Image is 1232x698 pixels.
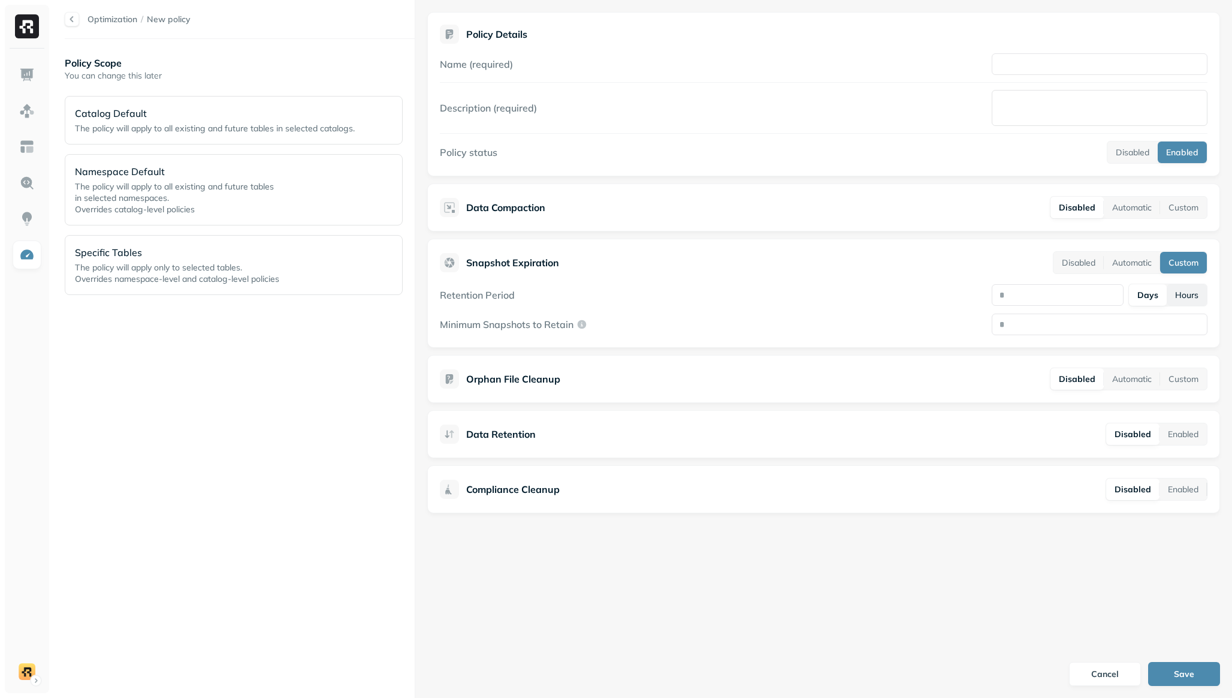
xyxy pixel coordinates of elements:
button: Cancel [1069,662,1141,686]
button: Disabled [1106,479,1159,500]
p: Compliance Cleanup [466,482,560,497]
button: Automatic [1104,197,1160,218]
p: Catalog Default [75,106,357,121]
button: Disabled [1050,197,1104,218]
label: Retention Period [440,289,515,301]
label: Description (required) [440,102,537,114]
img: Asset Explorer [19,139,35,155]
label: Policy status [440,146,497,158]
div: Catalog DefaultThe policy will apply to all existing and future tables in selected catalogs. [65,96,403,145]
div: Namespace DefaultThe policy will apply to all existing and future tablesin selected namespaces.Ov... [65,154,403,225]
button: Disabled [1106,423,1159,445]
p: Orphan File Cleanup [466,372,560,386]
button: Hours [1167,284,1207,306]
button: Days [1129,284,1167,306]
span: Overrides namespace-level and catalog-level policies [75,273,279,284]
span: The policy will apply to all existing and future tables in selected catalogs. [75,123,355,134]
button: Custom [1160,252,1207,273]
a: Optimization [87,14,137,25]
span: The policy will apply only to selected tables. [75,262,242,273]
span: The policy will apply to all existing and future tables [75,181,274,192]
img: Assets [19,103,35,119]
img: demo [19,663,35,680]
p: / [141,14,143,25]
p: Namespace Default [75,164,357,179]
button: Automatic [1104,368,1160,390]
img: Ryft [15,14,39,38]
button: Save [1148,662,1220,686]
p: Data Retention [466,427,536,441]
img: Query Explorer [19,175,35,191]
img: Dashboard [19,67,35,83]
p: Policy Details [466,28,527,40]
button: Enabled [1159,479,1207,500]
p: Specific Tables [75,245,357,260]
span: New policy [147,14,191,25]
p: Minimum Snapshots to Retain [440,318,573,330]
button: Enabled [1158,142,1207,163]
nav: breadcrumb [87,14,191,25]
label: Name (required) [440,58,513,70]
button: Enabled [1159,423,1207,445]
p: Snapshot Expiration [466,255,559,270]
button: Disabled [1107,142,1158,163]
span: in selected namespaces. [75,192,169,203]
img: Insights [19,211,35,227]
button: Automatic [1104,252,1160,273]
button: Disabled [1053,252,1104,273]
img: Optimization [19,247,35,263]
button: Disabled [1050,368,1104,390]
div: Specific TablesThe policy will apply only to selected tables.Overrides namespace-level and catalo... [65,235,403,295]
p: Policy Scope [65,56,415,70]
p: You can change this later [65,70,415,82]
button: Custom [1160,368,1207,390]
span: Overrides catalog-level policies [75,204,195,215]
button: Custom [1160,197,1207,218]
p: Data Compaction [466,200,545,215]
